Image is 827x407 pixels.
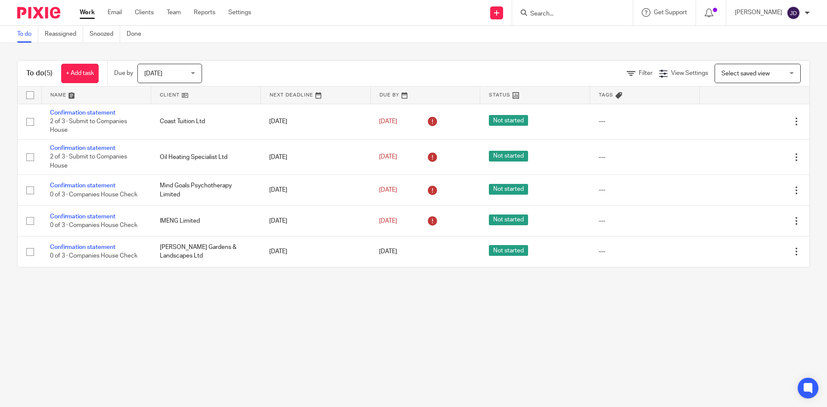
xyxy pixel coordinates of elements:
a: Reports [194,8,215,17]
span: Not started [489,151,528,162]
img: svg%3E [787,6,800,20]
span: 2 of 3 · Submit to Companies House [50,154,127,169]
td: Oil Heating Specialist Ltd [151,139,261,174]
span: [DATE] [379,118,397,124]
a: Reassigned [45,26,83,43]
a: Clients [135,8,154,17]
a: Confirmation statement [50,110,115,116]
a: Confirmation statement [50,214,115,220]
td: [DATE] [261,236,370,267]
p: Due by [114,69,133,78]
div: --- [599,217,691,225]
a: + Add task [61,64,99,83]
span: [DATE] [144,71,162,77]
span: Not started [489,214,528,225]
span: [DATE] [379,154,397,160]
img: Pixie [17,7,60,19]
span: 0 of 3 · Companies House Check [50,192,137,198]
td: IMENG Limited [151,205,261,236]
input: Search [529,10,607,18]
span: Select saved view [721,71,770,77]
span: [DATE] [379,187,397,193]
div: --- [599,117,691,126]
h1: To do [26,69,53,78]
a: Email [108,8,122,17]
a: Done [127,26,148,43]
a: Team [167,8,181,17]
span: Tags [599,93,613,97]
td: [DATE] [261,175,370,205]
td: [DATE] [261,205,370,236]
a: Snoozed [90,26,120,43]
span: Not started [489,245,528,256]
span: 0 of 3 · Companies House Check [50,222,137,228]
td: [DATE] [261,139,370,174]
div: --- [599,247,691,256]
span: [DATE] [379,249,397,255]
a: To do [17,26,38,43]
a: Settings [228,8,251,17]
span: 2 of 3 · Submit to Companies House [50,118,127,134]
span: [DATE] [379,218,397,224]
span: (5) [44,70,53,77]
span: Not started [489,115,528,126]
p: [PERSON_NAME] [735,8,782,17]
a: Confirmation statement [50,244,115,250]
td: [PERSON_NAME] Gardens & Landscapes Ltd [151,236,261,267]
span: Filter [639,70,653,76]
span: Not started [489,184,528,195]
div: --- [599,153,691,162]
a: Confirmation statement [50,145,115,151]
span: View Settings [671,70,708,76]
td: Coast Tuition Ltd [151,104,261,139]
span: 0 of 3 · Companies House Check [50,253,137,259]
span: Get Support [654,9,687,16]
td: [DATE] [261,104,370,139]
div: --- [599,186,691,194]
td: Mind Goals Psychotherapy Limited [151,175,261,205]
a: Confirmation statement [50,183,115,189]
a: Work [80,8,95,17]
